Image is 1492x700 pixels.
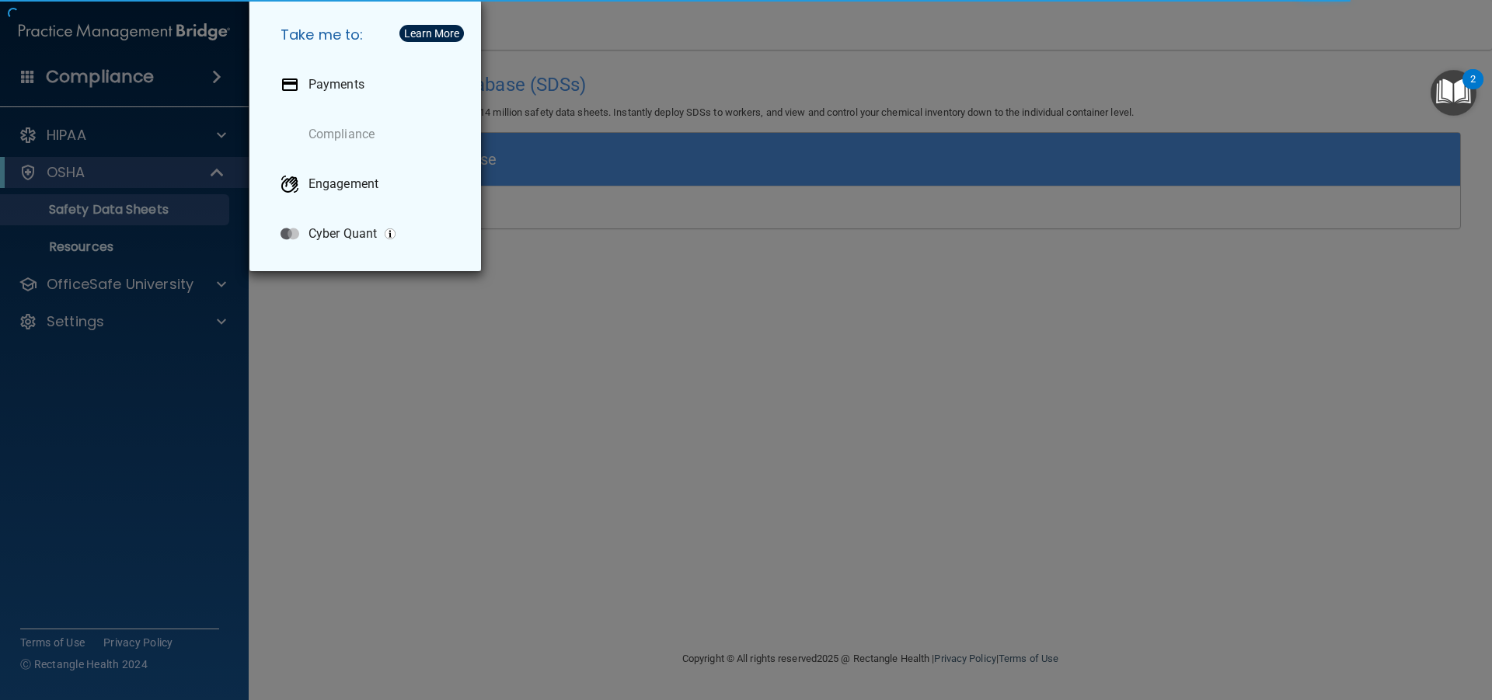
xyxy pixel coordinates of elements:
[268,113,469,156] a: Compliance
[1223,590,1473,652] iframe: Drift Widget Chat Controller
[399,25,464,42] button: Learn More
[309,176,378,192] p: Engagement
[1470,79,1476,99] div: 2
[404,28,459,39] div: Learn More
[268,13,469,57] h5: Take me to:
[1431,70,1476,116] button: Open Resource Center, 2 new notifications
[309,77,364,92] p: Payments
[268,63,469,106] a: Payments
[268,162,469,206] a: Engagement
[268,212,469,256] a: Cyber Quant
[309,226,377,242] p: Cyber Quant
